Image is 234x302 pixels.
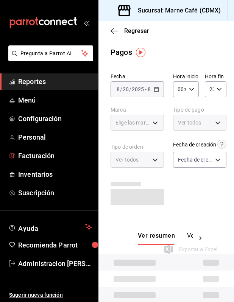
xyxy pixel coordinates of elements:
span: Suscripción [18,188,92,198]
label: Tipo de pago [173,107,226,112]
h3: Sucursal: Marne Café (CDMX) [132,6,221,15]
span: Regresar [124,27,149,34]
div: navigation tabs [138,232,193,245]
span: Elige las marcas [115,119,150,126]
span: Recomienda Parrot [18,240,92,250]
button: Regresar [111,27,149,34]
button: Ver resumen [138,232,175,245]
span: Personal [18,132,92,142]
span: / [129,86,131,92]
button: open_drawer_menu [83,20,89,26]
button: Pregunta a Parrot AI [8,45,93,61]
label: Fecha [111,74,164,79]
span: Administracion [PERSON_NAME][GEOGRAPHIC_DATA] [18,258,92,269]
button: Ver pagos [187,232,215,245]
input: -- [116,86,120,92]
label: Hora fin [205,74,227,79]
input: -- [122,86,129,92]
span: Menú [18,95,92,105]
span: Ayuda [18,223,82,232]
img: Tooltip marker [136,48,145,57]
span: Ver todos [178,119,201,126]
input: -- [147,86,151,92]
span: Configuración [18,114,92,124]
label: Tipo de orden [111,144,164,149]
a: Pregunta a Parrot AI [5,55,93,63]
div: Pagos [111,47,132,58]
label: Marca [111,107,164,112]
span: Facturación [18,151,92,161]
span: Fecha de creación de orden [178,156,212,163]
span: / [120,86,122,92]
label: Hora inicio [173,74,198,79]
input: ---- [131,86,144,92]
div: Fecha de creación [173,141,216,149]
span: Reportes [18,76,92,87]
span: Ver todos [115,156,139,163]
span: Pregunta a Parrot AI [20,50,81,58]
span: Inventarios [18,169,92,179]
span: - [145,86,147,92]
span: Sugerir nueva función [9,291,92,299]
